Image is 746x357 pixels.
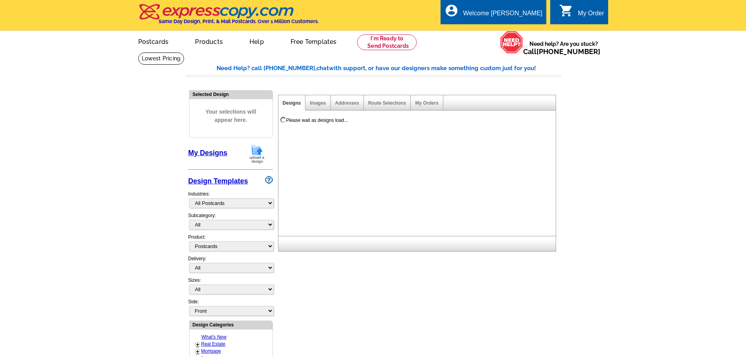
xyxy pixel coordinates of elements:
[578,10,604,21] div: My Order
[188,187,273,212] div: Industries:
[335,100,359,106] a: Addresses
[202,334,227,340] a: What's New
[188,177,248,185] a: Design Templates
[188,298,273,317] div: Side:
[247,144,267,164] img: upload-design
[188,234,273,255] div: Product:
[190,321,273,328] div: Design Categories
[415,100,438,106] a: My Orders
[217,64,561,73] div: Need Help? call [PHONE_NUMBER], with support, or have our designers make something custom just fo...
[196,341,199,348] a: +
[188,212,273,234] div: Subcategory:
[196,348,199,355] a: +
[523,40,604,56] span: Need help? Are you stuck?
[310,100,326,106] a: Images
[444,4,459,18] i: account_circle
[316,65,329,72] span: chat
[523,47,600,56] span: Call
[368,100,406,106] a: Route Selections
[188,255,273,277] div: Delivery:
[195,100,267,132] span: Your selections will appear here.
[182,32,235,50] a: Products
[280,117,286,123] img: loading...
[201,348,221,354] a: Mortgage
[138,9,319,24] a: Same Day Design, Print, & Mail Postcards. Over 1 Million Customers.
[536,47,600,56] a: [PHONE_NUMBER]
[463,10,542,21] div: Welcome [PERSON_NAME]
[188,277,273,298] div: Sizes:
[159,18,319,24] h4: Same Day Design, Print, & Mail Postcards. Over 1 Million Customers.
[278,32,349,50] a: Free Templates
[201,341,226,347] a: Real Estate
[190,91,273,98] div: Selected Design
[188,149,228,157] a: My Designs
[283,100,301,106] a: Designs
[237,32,276,50] a: Help
[286,117,348,124] div: Please wait as designs load...
[500,31,523,54] img: help
[265,176,273,184] img: design-wizard-help-icon.png
[559,4,573,18] i: shopping_cart
[559,9,604,18] a: shopping_cart My Order
[126,32,181,50] a: Postcards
